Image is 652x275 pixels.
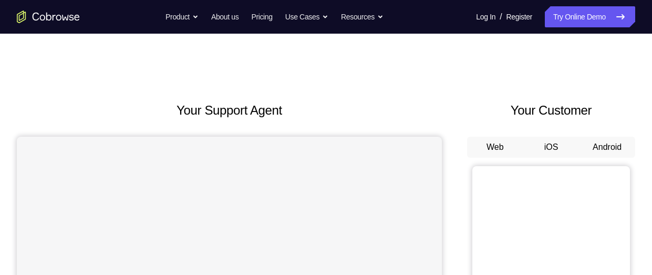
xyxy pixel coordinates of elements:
a: Go to the home page [17,11,80,23]
h2: Your Customer [467,101,635,120]
span: / [500,11,502,23]
button: Product [165,6,199,27]
a: Log In [476,6,495,27]
a: About us [211,6,239,27]
a: Pricing [251,6,272,27]
button: Resources [341,6,384,27]
button: Use Cases [285,6,328,27]
a: Register [506,6,532,27]
a: Try Online Demo [545,6,635,27]
button: Android [579,137,635,158]
h2: Your Support Agent [17,101,442,120]
button: Web [467,137,523,158]
button: iOS [523,137,579,158]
